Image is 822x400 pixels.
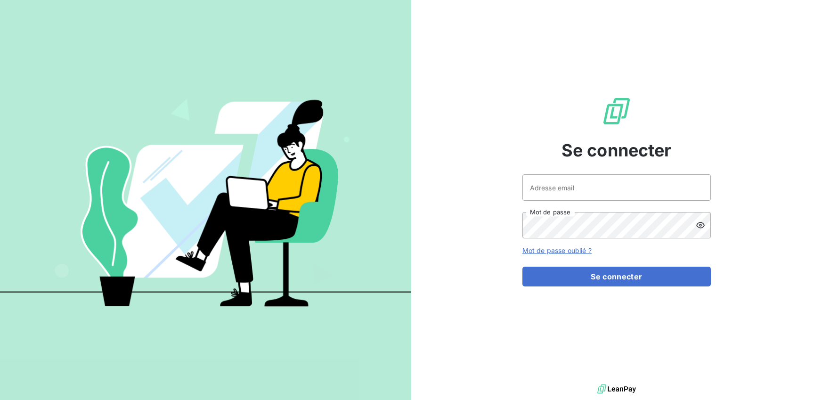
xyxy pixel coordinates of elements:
[562,138,672,163] span: Se connecter
[522,267,711,286] button: Se connecter
[597,382,636,396] img: logo
[522,246,592,254] a: Mot de passe oublié ?
[522,174,711,201] input: placeholder
[602,96,632,126] img: Logo LeanPay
